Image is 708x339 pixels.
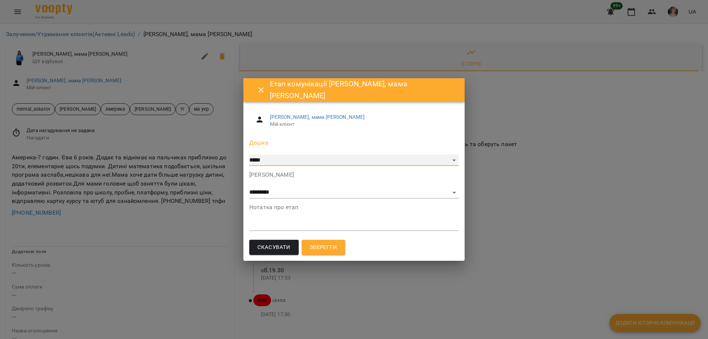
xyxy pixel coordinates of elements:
label: Дошка [249,140,459,146]
button: Зберегти [302,240,345,255]
span: Скасувати [257,243,291,252]
h6: Етап комунікації [PERSON_NAME], мама [PERSON_NAME] [270,78,456,101]
a: [PERSON_NAME], мама [PERSON_NAME] [270,114,365,120]
label: Нотатка про етап [249,204,459,210]
button: Скасувати [249,240,299,255]
button: Close [252,81,270,99]
label: [PERSON_NAME] [249,172,459,178]
span: Мій клієнт [270,121,453,128]
span: Зберегти [310,243,337,252]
